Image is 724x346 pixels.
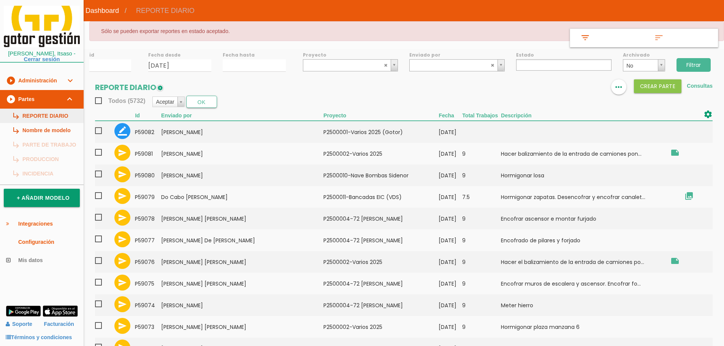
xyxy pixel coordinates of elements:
td: 59077 [135,229,161,251]
label: id [89,52,131,58]
label: Proyecto [303,52,398,58]
i: send [118,321,127,330]
span: REPORTE DIARIO [130,1,200,20]
th: Id [135,110,161,121]
th: Descripción [501,110,666,121]
i: Obra Zarautz [670,256,680,265]
i: subdirectory_arrow_right [12,137,19,152]
i: send [118,170,127,179]
td: Hormigonar plaza manzana 6 [501,316,666,338]
td: 7.5 [462,186,501,208]
a: Términos y condiciones [6,334,72,340]
td: Encofrar ascensor e montar furjado [501,208,666,229]
a: Aceptar [153,97,184,107]
span: Aceptar [156,97,174,107]
td: 59078 [135,208,161,229]
td: [PERSON_NAME] [PERSON_NAME] [161,273,323,294]
i: more_horiz [614,79,624,95]
td: [PERSON_NAME] De [PERSON_NAME] [161,229,323,251]
td: [PERSON_NAME] [161,121,323,143]
th: Proyecto [323,110,439,121]
label: Estado [516,52,612,58]
td: 9 [462,251,501,273]
td: P2500002-Varios 2025 [323,251,439,273]
i: border_color [118,126,127,136]
i: play_circle_filled [6,90,15,108]
span: Todos (5732) [95,96,146,106]
i: send [118,256,127,265]
td: P2500004-72 [PERSON_NAME] [323,273,439,294]
td: 59081 [135,143,161,164]
td: 59074 [135,294,161,316]
td: Do Cabo [PERSON_NAME] [161,186,323,208]
td: P2500004-72 [PERSON_NAME] [323,229,439,251]
i: Obra carretera Zarautz [670,148,680,157]
td: P2500002-Varios 2025 [323,316,439,338]
td: [PERSON_NAME] [PERSON_NAME] [161,208,323,229]
td: 59082 [135,121,161,143]
label: Enviado por [409,52,505,58]
td: 9 [462,208,501,229]
span: No [626,60,654,72]
td: P2500004-72 [PERSON_NAME] [323,294,439,316]
i: send [118,235,127,244]
i: expand_more [65,71,74,90]
td: Meter hierro [501,294,666,316]
td: 9 [462,316,501,338]
a: Cerrar sesión [24,56,60,62]
td: Encofrar muros de escalera y ascensor. Encofrar fo... [501,273,666,294]
th: Enviado por [161,110,323,121]
a: Facturación [44,318,74,331]
td: P2500004-72 [PERSON_NAME] [323,208,439,229]
td: [DATE] [439,208,462,229]
td: 9 [462,143,501,164]
i: play_circle_filled [6,71,15,90]
i: send [118,191,127,201]
td: [PERSON_NAME] [161,164,323,186]
div: Sólo se pueden exportar reportes en estado aceptado. [89,21,724,41]
i: subdirectory_arrow_right [12,109,19,123]
td: Hacer balizamiento de la entrada de camiones pon... [501,143,666,164]
i: filter_list [579,33,591,43]
button: OK [186,96,217,108]
td: 59075 [135,273,161,294]
td: Encofrado de pilares y forjado [501,229,666,251]
label: Archivado [623,52,665,58]
td: Hormigonar losa [501,164,666,186]
td: 59073 [135,316,161,338]
i: expand_more [65,90,74,108]
th: Total Trabajos [462,110,501,121]
td: [DATE] [439,164,462,186]
td: [DATE] [439,273,462,294]
td: 9 [462,229,501,251]
td: [DATE] [439,186,462,208]
td: 59079 [135,186,161,208]
a: sort [644,29,718,47]
i: subdirectory_arrow_right [12,152,19,166]
a: Crear PARTE [634,83,682,89]
td: [PERSON_NAME] [PERSON_NAME] [161,251,323,273]
i: send [118,278,127,287]
td: 9 [462,164,501,186]
td: 9 [462,294,501,316]
td: 9 [462,273,501,294]
a: filter_list [570,29,644,47]
td: [PERSON_NAME] [161,294,323,316]
th: Fecha [439,110,462,121]
i: send [118,213,127,222]
i: subdirectory_arrow_right [12,123,19,137]
td: [DATE] [439,229,462,251]
i: settings [703,110,713,119]
label: Fecha hasta [223,52,286,58]
td: [PERSON_NAME] [PERSON_NAME] [161,316,323,338]
i: send [118,148,127,157]
td: [DATE] [439,251,462,273]
i: send [118,300,127,309]
td: Hormigonar zapatas. Desencofrar y encofrar canalet... [501,186,666,208]
td: 59080 [135,164,161,186]
a: Consultas [687,83,713,89]
img: itcons-logo [4,6,80,47]
td: [PERSON_NAME] [161,143,323,164]
a: + Añadir modelo [4,189,80,207]
a: Soporte [6,321,32,327]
